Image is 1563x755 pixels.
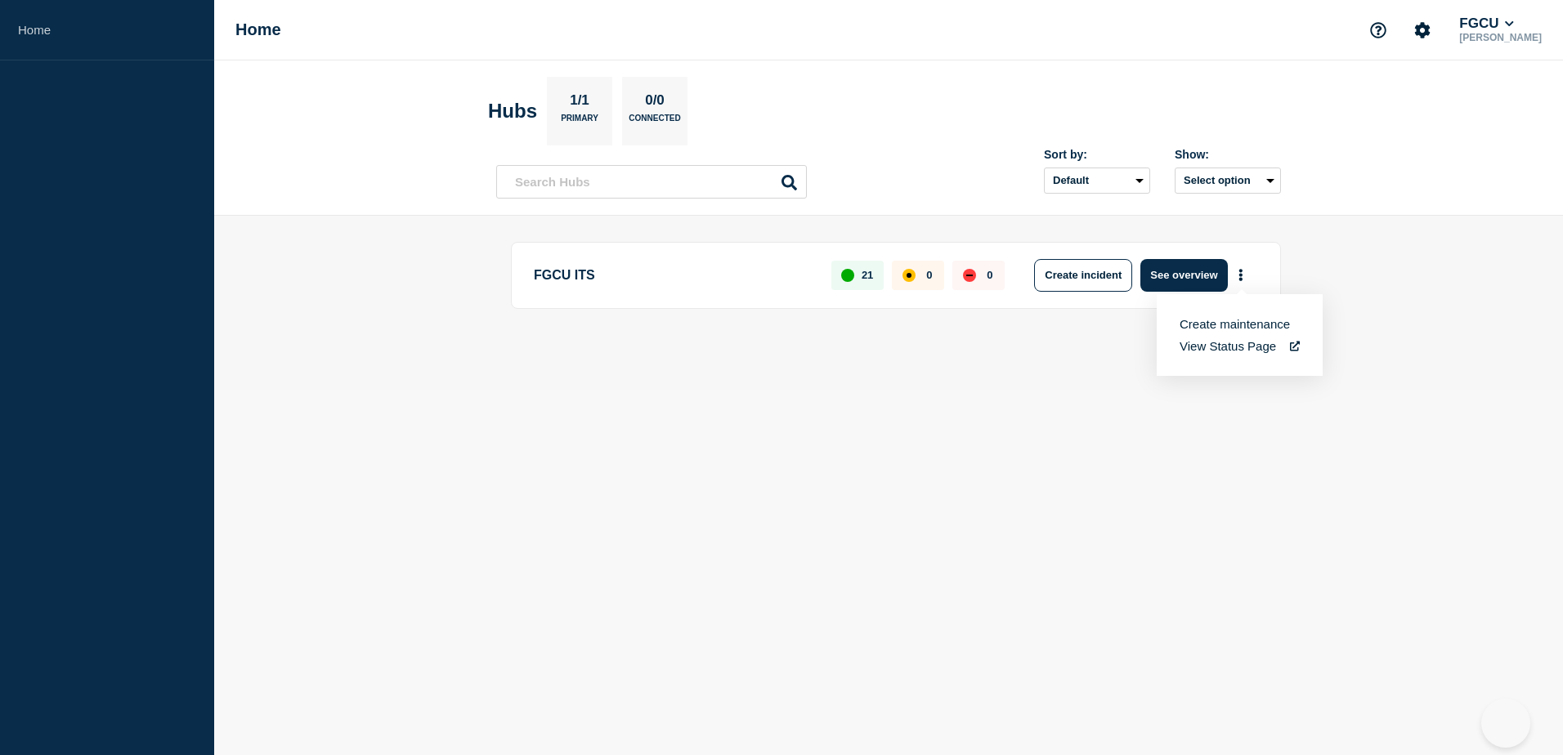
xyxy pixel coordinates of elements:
[1140,259,1227,292] button: See overview
[235,20,281,39] h1: Home
[488,100,537,123] h2: Hubs
[926,269,932,281] p: 0
[1180,317,1290,331] button: Create maintenance
[1230,260,1252,290] button: More actions
[841,269,854,282] div: up
[1481,699,1530,748] iframe: Help Scout Beacon - Open
[862,269,873,281] p: 21
[564,92,596,114] p: 1/1
[534,259,813,292] p: FGCU ITS
[561,114,598,131] p: Primary
[1405,13,1440,47] button: Account settings
[1044,148,1150,161] div: Sort by:
[963,269,976,282] div: down
[1175,148,1281,161] div: Show:
[1361,13,1395,47] button: Support
[1456,32,1545,43] p: [PERSON_NAME]
[629,114,680,131] p: Connected
[987,269,992,281] p: 0
[1456,16,1517,32] button: FGCU
[902,269,916,282] div: affected
[1180,339,1300,353] a: View Status Page
[496,165,807,199] input: Search Hubs
[1044,168,1150,194] select: Sort by
[639,92,671,114] p: 0/0
[1034,259,1132,292] button: Create incident
[1175,168,1281,194] button: Select option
